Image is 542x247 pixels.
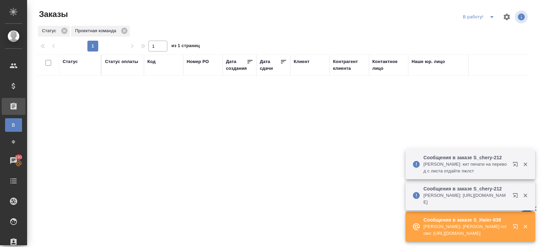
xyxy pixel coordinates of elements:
div: Статус [38,26,70,37]
button: Закрыть [518,192,532,199]
div: Дата создания [226,58,247,72]
a: В [5,118,22,132]
div: Наше юр. лицо [412,58,445,65]
span: Посмотреть информацию [515,11,529,23]
button: Открыть в новой вкладке [508,158,525,174]
span: Настроить таблицу [499,9,515,25]
p: Статус [42,27,59,34]
p: [PERSON_NAME]: [PERSON_NAME] готово: [URL][DOMAIN_NAME] [423,223,508,237]
a: 193 [2,152,25,169]
button: Закрыть [518,161,532,167]
span: 193 [11,154,26,161]
a: Ф [5,135,22,149]
div: Номер PO [187,58,209,65]
div: Статус [63,58,78,65]
button: Открыть в новой вкладке [508,220,525,236]
span: Ф [8,139,19,145]
p: Сообщения в заказе S_chery-212 [423,185,508,192]
div: Контактное лицо [372,58,405,72]
p: Сообщения в заказе S_chery-212 [423,154,508,161]
p: [PERSON_NAME]: [URL][DOMAIN_NAME] [423,192,508,206]
div: Клиент [294,58,309,65]
p: Проектная команда [75,27,119,34]
button: Открыть в новой вкладке [508,189,525,205]
div: Код [147,58,155,65]
div: Дата сдачи [260,58,280,72]
span: В [8,122,19,128]
p: Сообщения в заказе S_Haier-838 [423,217,508,223]
button: Закрыть [518,224,532,230]
p: [PERSON_NAME]: кит печати на перевод с листа отдайте пжлст [423,161,508,174]
div: split button [461,12,499,22]
div: Статус оплаты [105,58,138,65]
div: Проектная команда [71,26,130,37]
div: Контрагент клиента [333,58,366,72]
span: Заказы [37,9,68,20]
span: из 1 страниц [171,42,200,52]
